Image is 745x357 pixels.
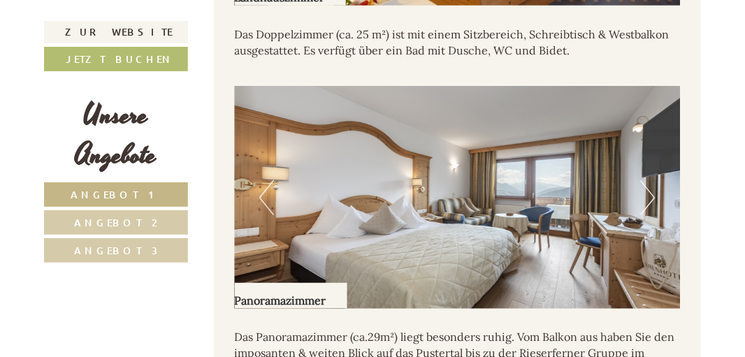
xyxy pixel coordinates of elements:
[259,180,274,215] button: Previous
[44,21,188,43] a: Zur Website
[235,283,347,309] div: Panoramazimmer
[75,216,158,229] span: Angebot 2
[44,47,188,71] a: Jetzt buchen
[74,244,158,257] span: Angebot 3
[641,180,656,215] button: Next
[71,188,161,201] span: Angebot 1
[44,96,188,175] div: Unsere Angebote
[235,27,681,59] p: Das Doppelzimmer (ca. 25 m²) ist mit einem Sitzbereich, Schreibtisch & Westbalkon ausgestattet. E...
[235,86,681,309] img: image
